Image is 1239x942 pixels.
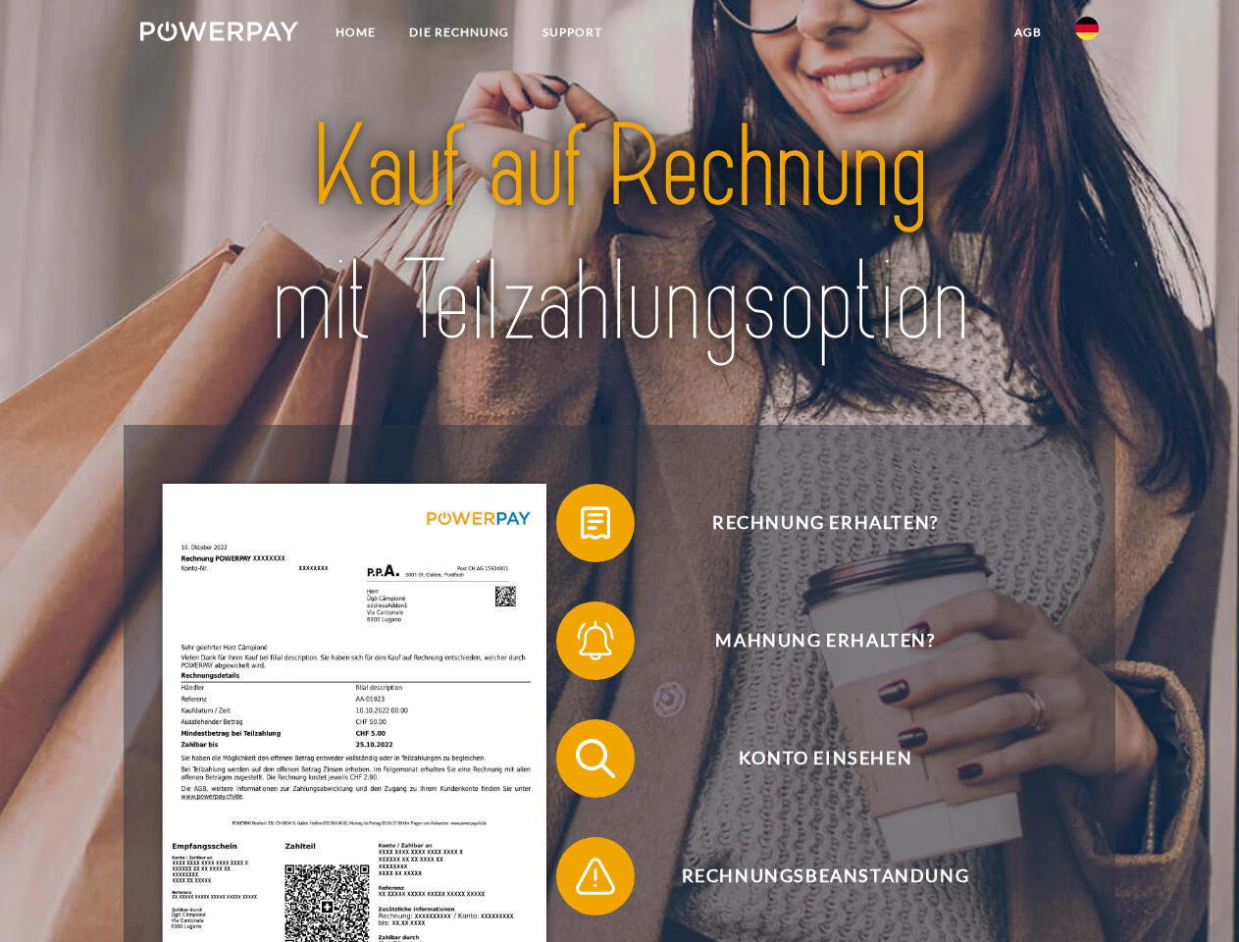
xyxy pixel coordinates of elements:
a: DIE RECHNUNG [392,15,526,50]
button: Mahnung erhalten? [556,602,1066,680]
span: Rechnung erhalten? [585,484,1065,562]
span: Rechnungsbeanstandung [585,837,1065,916]
img: qb_bell.svg [571,616,620,665]
img: title-powerpay_de.svg [187,94,1052,376]
img: de [1075,17,1099,40]
a: Home [319,15,392,50]
a: SUPPORT [526,15,619,50]
img: qb_search.svg [571,734,620,783]
img: qb_bill.svg [571,498,620,548]
span: Mahnung erhalten? [585,602,1065,680]
button: Rechnungsbeanstandung [556,837,1066,916]
img: logo-powerpay-white.svg [140,22,298,41]
img: qb_warning.svg [571,852,620,901]
a: agb [998,15,1058,50]
iframe: Button to launch messaging window [1161,863,1223,926]
button: Rechnung erhalten? [556,484,1066,562]
span: Konto einsehen [585,719,1065,798]
button: Konto einsehen [556,719,1066,798]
